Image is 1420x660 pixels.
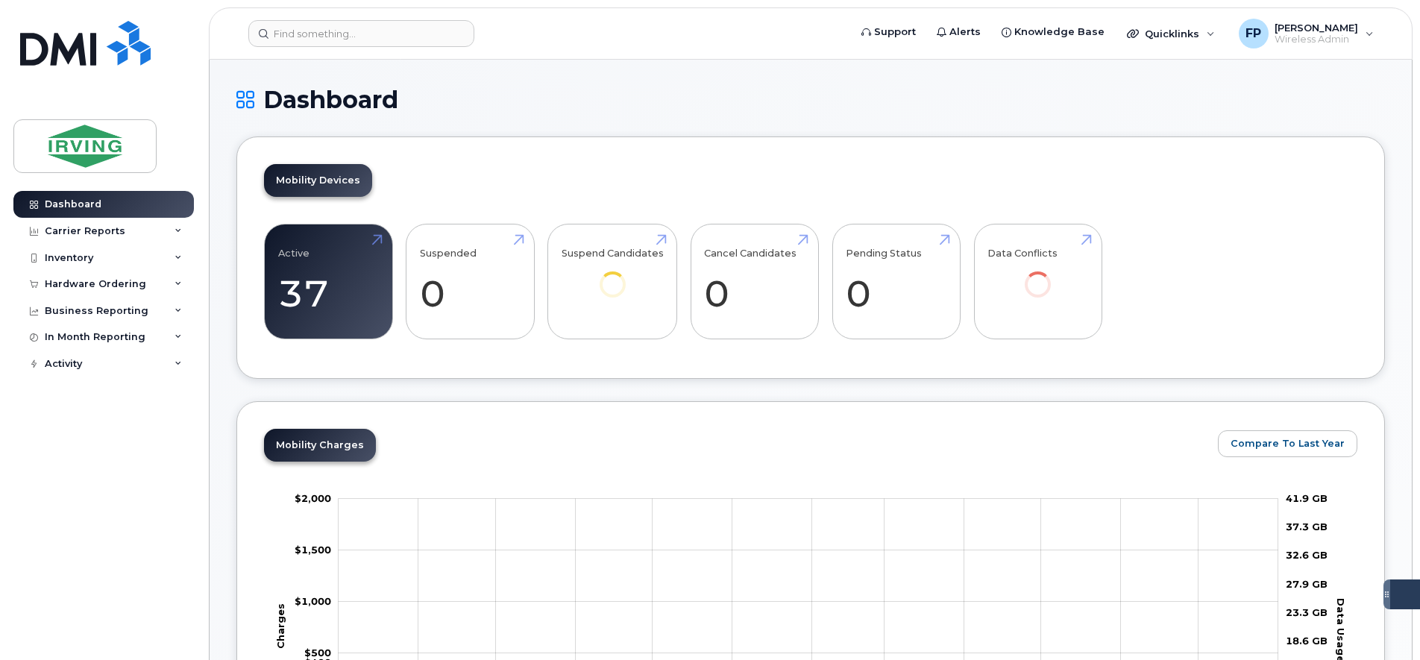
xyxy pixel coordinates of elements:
tspan: $500 [304,647,331,659]
g: $0 [304,647,331,659]
button: Compare To Last Year [1218,430,1357,457]
a: Suspend Candidates [562,233,664,318]
tspan: 41.9 GB [1286,492,1328,504]
tspan: 27.9 GB [1286,578,1328,590]
tspan: 23.3 GB [1286,606,1328,618]
tspan: $1,000 [295,595,331,607]
tspan: $2,000 [295,492,331,504]
h1: Dashboard [236,87,1385,113]
g: $0 [295,492,331,504]
a: Active 37 [278,233,379,331]
a: Pending Status 0 [846,233,946,331]
a: Mobility Devices [264,164,372,197]
tspan: Charges [274,603,286,649]
a: Data Conflicts [987,233,1088,318]
a: Mobility Charges [264,429,376,462]
a: Suspended 0 [420,233,521,331]
g: $0 [295,595,331,607]
a: Cancel Candidates 0 [704,233,805,331]
tspan: 18.6 GB [1286,635,1328,647]
tspan: $1,500 [295,544,331,556]
span: Compare To Last Year [1231,436,1345,450]
tspan: 32.6 GB [1286,550,1328,562]
tspan: 37.3 GB [1286,521,1328,532]
g: $0 [295,544,331,556]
